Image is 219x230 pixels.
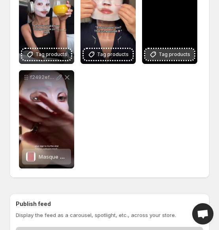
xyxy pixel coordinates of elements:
[84,49,133,60] button: Tag products
[39,153,140,160] span: Masque au collagène - lot de 4 masques
[16,200,203,208] h2: Publish feed
[159,50,190,58] span: Tag products
[16,211,203,219] p: Display the feed as a carousel, spotlight, etc., across your store.
[36,50,67,58] span: Tag products
[145,49,194,60] button: Tag products
[19,70,74,168] div: f2492ef3e6ed44de8186688499c3cdefMasque au collagène - lot de 4 masquesMasque au collagène - lot d...
[97,50,129,58] span: Tag products
[30,74,55,80] p: f2492ef3e6ed44de8186688499c3cdef
[22,49,71,60] button: Tag products
[192,203,213,224] div: Open chat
